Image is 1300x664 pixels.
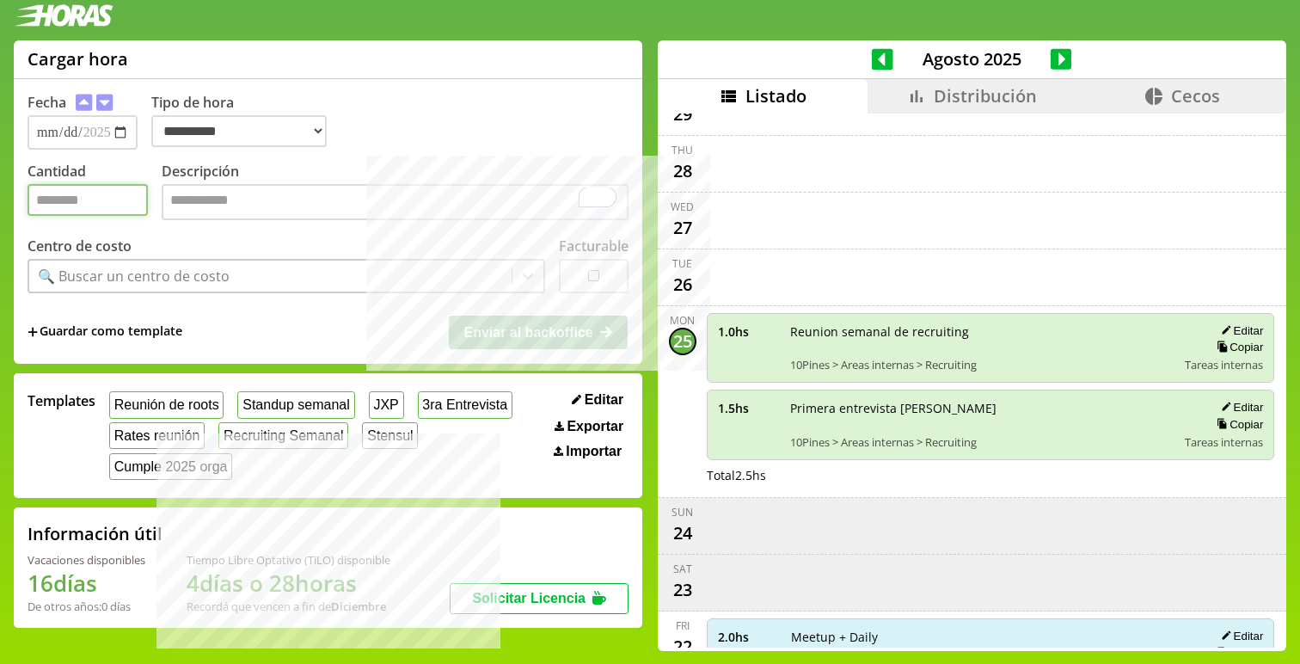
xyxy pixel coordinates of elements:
[28,162,162,224] label: Cantidad
[671,143,693,157] div: Thu
[669,157,696,185] div: 28
[218,422,348,449] button: Recruiting Semanal
[670,313,695,328] div: Mon
[1211,417,1263,432] button: Copiar
[790,323,1174,340] span: Reunion semanal de recruiting
[38,267,230,286] div: 🔍 Buscar un centro de costo
[669,576,696,604] div: 23
[151,115,327,147] select: Tipo de hora
[676,618,690,633] div: Fri
[566,444,622,459] span: Importar
[28,568,145,599] h1: 16 días
[790,434,1174,450] span: 10Pines > Areas internas > Recruiting
[28,323,38,341] span: +
[718,323,778,340] span: 1.0 hs
[369,391,404,418] button: JXP
[669,520,696,547] div: 24
[1211,340,1263,354] button: Copiar
[669,633,696,661] div: 22
[187,552,390,568] div: Tiempo Libre Optativo (TiLO) disponible
[472,591,586,606] span: Solicitar Licencia
[1216,400,1263,415] button: Editar
[28,391,95,410] span: Templates
[567,419,623,434] span: Exportar
[671,505,693,520] div: Sun
[14,4,113,27] img: logotipo
[791,629,1192,645] span: Meetup + Daily
[28,47,128,71] h1: Cargar hora
[1171,84,1220,108] span: Cecos
[893,47,1051,71] span: Agosto 2025
[28,522,162,545] h2: Información útil
[151,93,340,150] label: Tipo de hora
[1185,357,1263,372] span: Tareas internas
[669,328,696,355] div: 25
[28,599,145,614] div: De otros años: 0 días
[718,400,778,416] span: 1.5 hs
[28,184,148,216] input: Cantidad
[450,583,629,614] button: Solicitar Licencia
[673,562,692,576] div: Sat
[585,392,623,408] span: Editar
[162,184,629,220] textarea: To enrich screen reader interactions, please activate Accessibility in Grammarly extension settings
[187,599,390,614] div: Recordá que vencen a fin de
[418,391,512,418] button: 3ra Entrevista
[672,256,692,271] div: Tue
[745,84,806,108] span: Listado
[162,162,629,224] label: Descripción
[707,467,1275,483] div: Total 2.5 hs
[549,418,629,435] button: Exportar
[237,391,354,418] button: Standup semanal
[28,237,132,255] label: Centro de costo
[671,200,694,214] div: Wed
[559,237,629,255] label: Facturable
[718,629,779,645] span: 2.0 hs
[567,391,629,409] button: Editar
[1216,629,1263,643] button: Editar
[790,400,1174,416] span: Primera entrevista [PERSON_NAME]
[28,552,145,568] div: Vacaciones disponibles
[669,271,696,298] div: 26
[109,422,205,449] button: Rates reunión
[1185,434,1263,450] span: Tareas internas
[331,599,386,614] b: Diciembre
[28,323,182,341] span: +Guardar como template
[28,93,66,112] label: Fecha
[109,453,232,480] button: Cumple 2025 orga
[1216,323,1263,338] button: Editar
[362,422,418,449] button: Stensul
[187,568,390,599] h1: 4 días o 28 horas
[1211,646,1263,661] button: Copiar
[109,391,224,418] button: Reunión de roots
[658,114,1286,649] div: scrollable content
[669,214,696,242] div: 27
[790,357,1174,372] span: 10Pines > Areas internas > Recruiting
[934,84,1037,108] span: Distribución
[669,101,696,128] div: 29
